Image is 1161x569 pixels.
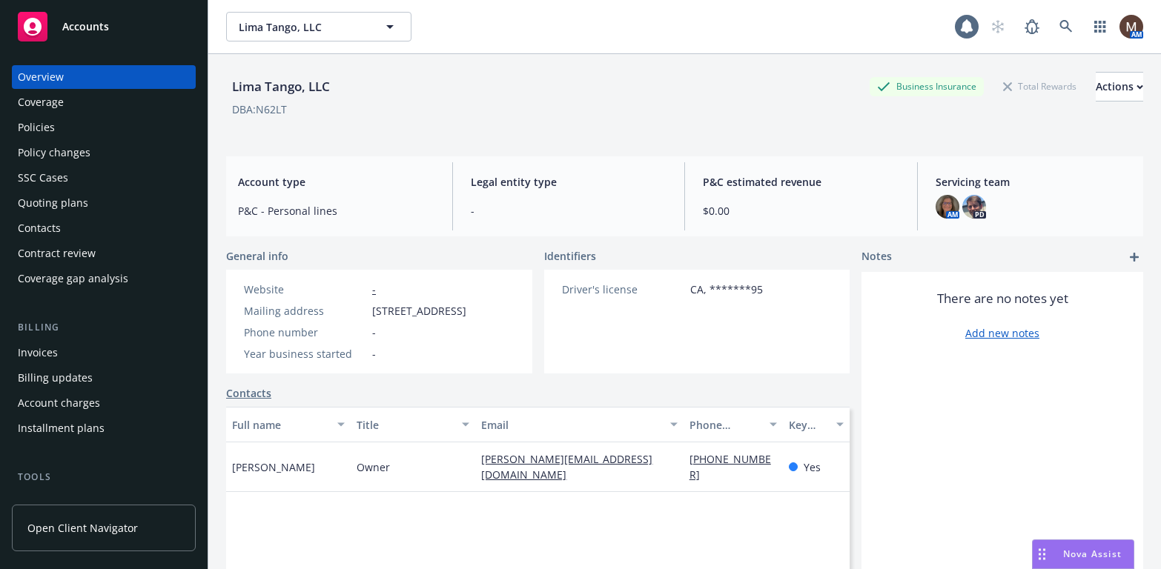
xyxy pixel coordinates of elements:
a: Billing updates [12,366,196,390]
a: SSC Cases [12,166,196,190]
div: Actions [1096,73,1143,101]
span: Open Client Navigator [27,520,138,536]
button: Key contact [783,407,850,442]
a: Start snowing [983,12,1013,41]
a: [PHONE_NUMBER] [689,452,771,482]
span: General info [226,248,288,264]
span: Account type [238,174,434,190]
div: Policy changes [18,141,90,164]
img: photo [1119,15,1143,39]
div: Billing [12,320,196,335]
span: $0.00 [703,203,899,219]
div: Website [244,282,366,297]
span: Owner [357,459,390,475]
span: Lima Tango, LLC [239,19,367,35]
button: Nova Assist [1032,539,1134,569]
a: add [1125,248,1143,266]
a: Invoices [12,341,196,365]
span: Nova Assist [1063,548,1122,560]
a: Coverage [12,90,196,114]
a: Report a Bug [1017,12,1047,41]
span: Accounts [62,21,109,33]
a: Accounts [12,6,196,47]
div: Year business started [244,346,366,362]
div: Manage files [18,490,81,514]
span: [STREET_ADDRESS] [372,303,466,319]
div: Account charges [18,391,100,415]
div: Quoting plans [18,191,88,215]
a: Quoting plans [12,191,196,215]
div: Full name [232,417,328,433]
a: Coverage gap analysis [12,267,196,290]
span: Yes [804,459,821,475]
div: Invoices [18,341,58,365]
div: Lima Tango, LLC [226,77,336,96]
a: Account charges [12,391,196,415]
div: Overview [18,65,64,89]
button: Phone number [684,407,784,442]
div: Mailing address [244,303,366,319]
img: photo [936,195,959,219]
a: Add new notes [965,325,1039,341]
button: Full name [226,407,351,442]
div: Email [481,417,661,433]
a: Overview [12,65,196,89]
div: SSC Cases [18,166,68,190]
div: Coverage [18,90,64,114]
div: Coverage gap analysis [18,267,128,290]
button: Lima Tango, LLC [226,12,411,41]
span: Legal entity type [471,174,667,190]
button: Email [475,407,683,442]
div: Key contact [789,417,827,433]
div: Policies [18,116,55,139]
span: [PERSON_NAME] [232,459,315,475]
a: Contract review [12,242,196,265]
span: Notes [861,248,892,266]
a: Search [1051,12,1081,41]
div: Billing updates [18,366,93,390]
a: Switch app [1085,12,1115,41]
div: Phone number [689,417,761,433]
div: Contract review [18,242,96,265]
a: [PERSON_NAME][EMAIL_ADDRESS][DOMAIN_NAME] [481,452,652,482]
a: Policy changes [12,141,196,164]
button: Title [351,407,475,442]
img: photo [962,195,986,219]
a: Policies [12,116,196,139]
span: P&C - Personal lines [238,203,434,219]
div: Driver's license [562,282,684,297]
div: Business Insurance [870,77,984,96]
div: Total Rewards [996,77,1084,96]
div: DBA: N62LT [232,102,287,117]
div: Phone number [244,325,366,340]
div: Tools [12,470,196,485]
span: P&C estimated revenue [703,174,899,190]
div: Title [357,417,453,433]
span: - [471,203,667,219]
span: - [372,346,376,362]
span: - [372,325,376,340]
span: There are no notes yet [937,290,1068,307]
a: - [372,282,376,296]
div: Installment plans [18,416,105,440]
div: Contacts [18,216,61,240]
span: Servicing team [936,174,1132,190]
a: Contacts [12,216,196,240]
div: Drag to move [1033,540,1051,568]
a: Contacts [226,385,271,401]
a: Manage files [12,490,196,514]
span: Identifiers [544,248,596,264]
a: Installment plans [12,416,196,440]
button: Actions [1096,72,1143,102]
